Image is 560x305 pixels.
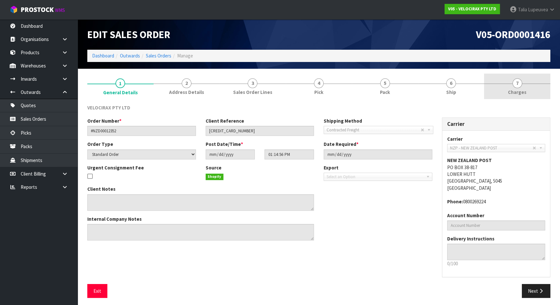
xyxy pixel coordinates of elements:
span: Select an Option [327,173,424,181]
span: 5 [380,78,390,88]
a: V05 - VELOCIRAX PTY LTD [445,4,500,14]
span: NZP - NEW ZEALAND POST [450,144,533,152]
span: VELOCIRAX PTY LTD [87,105,130,111]
a: Outwards [120,53,140,59]
a: Sales Orders [146,53,171,59]
button: Next [522,284,550,298]
label: Client Reference [206,117,244,124]
label: Urgent Consignment Fee [87,164,144,171]
small: WMS [55,7,65,13]
span: 6 [446,78,456,88]
span: Address Details [169,89,204,96]
label: Post Date/Time [206,141,243,147]
span: Sales Order Lines [233,89,272,96]
span: Shopify [206,174,224,180]
label: Delivery Instructions [447,235,494,242]
span: Pack [380,89,390,96]
p: 0/100 [447,260,545,267]
span: Charges [508,89,526,96]
h3: Carrier [447,121,545,127]
span: Talia [518,6,527,13]
label: Carrier [447,136,463,142]
img: cube-alt.png [10,5,18,14]
input: Account Number [447,220,545,230]
label: Export [324,164,339,171]
strong: V05 - VELOCIRAX PTY LTD [448,6,496,12]
span: General Details [103,89,138,96]
span: Edit Sales Order [87,28,170,41]
strong: phone [447,198,463,205]
span: ProStock [21,5,54,14]
button: Exit [87,284,107,298]
strong: NEW ZEALAND POST [447,157,492,163]
label: Date Required [324,141,359,147]
a: Dashboard [92,53,114,59]
input: Client Reference [206,126,314,136]
span: V05-ORD0001416 [476,28,550,41]
span: Pick [314,89,323,96]
span: General Details [87,99,550,303]
span: 7 [512,78,522,88]
span: 3 [248,78,257,88]
span: 1 [115,78,125,88]
label: Order Type [87,141,113,147]
label: Client Notes [87,186,115,192]
span: 4 [314,78,324,88]
label: Order Number [87,117,122,124]
label: Source [206,164,221,171]
address: 0800269224 [447,198,545,205]
span: Ship [446,89,456,96]
label: Internal Company Notes [87,216,142,222]
span: 2 [182,78,191,88]
address: PO BOX 38-817 LOWER HUTT [GEOGRAPHIC_DATA], 5045 [GEOGRAPHIC_DATA] [447,157,545,191]
label: Account Number [447,212,484,219]
input: Order Number [87,126,196,136]
span: Manage [177,53,193,59]
span: Lupeuvea [528,6,548,13]
label: Shipping Method [324,117,362,124]
span: Contracted Freight [327,126,421,134]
